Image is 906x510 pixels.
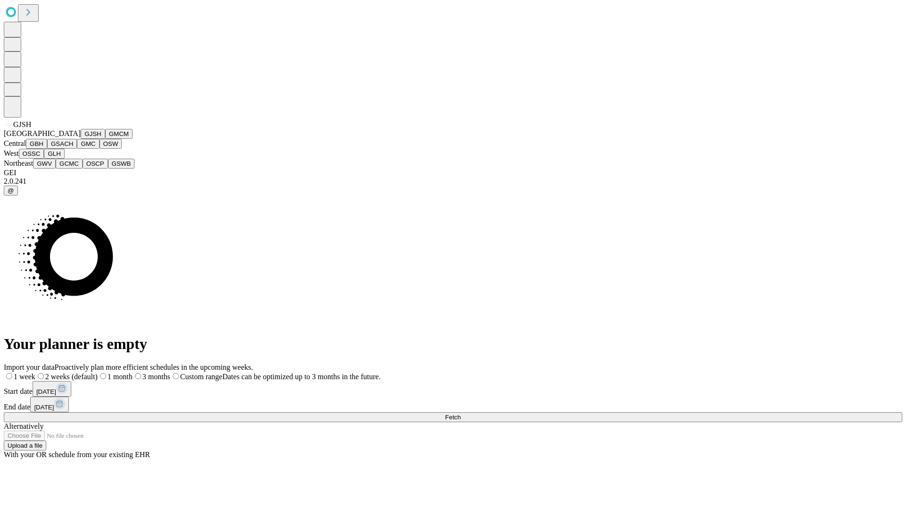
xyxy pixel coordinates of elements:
button: OSW [100,139,122,149]
button: OSSC [19,149,44,159]
span: @ [8,187,14,194]
span: Central [4,139,26,147]
div: End date [4,397,902,412]
button: GCMC [56,159,83,169]
span: [DATE] [36,388,56,395]
button: Upload a file [4,441,46,450]
span: Proactively plan more efficient schedules in the upcoming weeks. [55,363,253,371]
div: GEI [4,169,902,177]
span: GJSH [13,120,31,128]
input: Custom rangeDates can be optimized up to 3 months in the future. [173,373,179,379]
span: Fetch [445,414,461,421]
button: GJSH [81,129,105,139]
button: GSWB [108,159,135,169]
input: 1 week [6,373,12,379]
span: 2 weeks (default) [45,373,98,381]
span: 1 week [14,373,35,381]
span: Alternatively [4,422,43,430]
button: [DATE] [33,381,71,397]
button: GMCM [105,129,133,139]
button: GWV [33,159,56,169]
span: [GEOGRAPHIC_DATA] [4,129,81,137]
button: GSACH [47,139,77,149]
div: 2.0.241 [4,177,902,186]
button: GBH [26,139,47,149]
span: Import your data [4,363,55,371]
button: Fetch [4,412,902,422]
span: Custom range [180,373,222,381]
button: GLH [44,149,64,159]
h1: Your planner is empty [4,335,902,353]
input: 1 month [100,373,106,379]
button: @ [4,186,18,195]
span: Northeast [4,159,33,167]
span: [DATE] [34,404,54,411]
button: OSCP [83,159,108,169]
input: 3 months [135,373,141,379]
input: 2 weeks (default) [38,373,44,379]
span: With your OR schedule from your existing EHR [4,450,150,459]
span: Dates can be optimized up to 3 months in the future. [222,373,380,381]
button: GMC [77,139,99,149]
span: West [4,149,19,157]
span: 3 months [143,373,170,381]
span: 1 month [108,373,133,381]
button: [DATE] [30,397,69,412]
div: Start date [4,381,902,397]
